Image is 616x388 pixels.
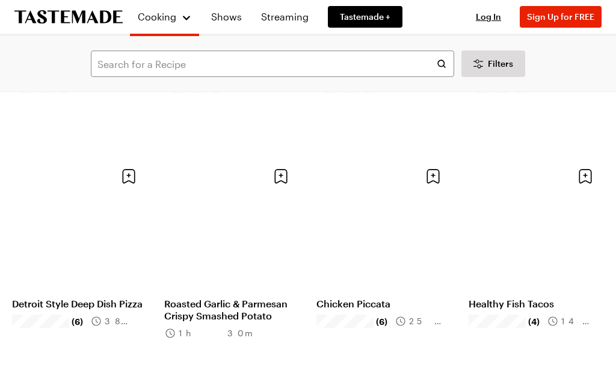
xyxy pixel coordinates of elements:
a: To Tastemade Home Page [14,10,123,24]
a: Chicken Piccata [316,298,452,310]
button: Save recipe [269,165,292,188]
input: Search for a Recipe [91,51,454,77]
span: Filters [488,58,513,70]
button: Save recipe [422,165,445,188]
a: Detroit Style Deep Dish Pizza [12,298,147,310]
button: Log In [464,11,513,23]
span: Tastemade + [340,11,390,23]
button: Cooking [137,5,192,29]
button: Save recipe [574,165,597,188]
button: Sign Up for FREE [520,6,602,28]
button: Desktop filters [461,51,525,77]
span: Log In [476,11,501,22]
button: Save recipe [117,165,140,188]
a: Tastemade + [328,6,402,28]
span: Cooking [138,11,176,22]
span: Sign Up for FREE [527,11,594,22]
a: Roasted Garlic & Parmesan Crispy Smashed Potato [164,298,300,322]
a: Healthy Fish Tacos [469,298,604,310]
